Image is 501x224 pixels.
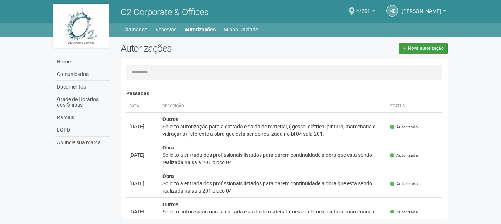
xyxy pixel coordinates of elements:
span: O2 Corporate & Offices [121,7,209,17]
div: Solicito autorização para a entrada e saida de material, ( gesso, elétrica, pintura, marcenaria e... [162,208,384,223]
span: Autorizada [390,181,418,187]
div: [DATE] [129,151,157,159]
a: Autorizações [185,24,216,35]
strong: Outros [162,116,178,122]
span: Nova autorização [408,46,444,51]
a: Ramais [55,111,110,124]
th: Data [126,100,159,113]
th: Descrição [159,100,387,113]
a: Grade de Horários dos Ônibus [55,93,110,111]
span: Marcelo de Andrade Ferreira [402,1,441,14]
span: 4/201 [356,1,370,14]
div: [DATE] [129,180,157,187]
a: Home [55,56,110,68]
strong: Obra [162,145,174,151]
div: [DATE] [129,123,157,130]
a: 4/201 [356,9,375,15]
a: LGPD [55,124,110,137]
a: Minha Unidade [224,24,258,35]
a: Documentos [55,81,110,93]
a: Comunicados [55,68,110,81]
a: Md [386,5,398,17]
img: logo.jpg [53,4,109,48]
a: Reservas [155,24,176,35]
span: Autorizada [390,124,418,130]
div: Solicito a entrada dos profissionais listados para darem continuidade a obra que esta sendo reali... [162,180,384,194]
div: Solicito autorização para a entrada e saida de material, ( gesso, elétrica, pintura, marcenaria e... [162,123,384,138]
div: Solicito a entrada dos profissionais listados para darem continuidade a obra que esta sendo reali... [162,151,384,166]
th: Status [387,100,442,113]
span: Autorizada [390,152,418,159]
a: Anuncie sua marca [55,137,110,149]
a: Nova autorização [399,43,448,54]
div: [DATE] [129,208,157,216]
h4: Passadas [126,91,443,96]
h2: Autorizações [121,43,279,54]
span: Autorizada [390,209,418,216]
strong: Outros [162,201,178,207]
a: Chamados [122,24,147,35]
strong: Obra [162,173,174,179]
a: [PERSON_NAME] [402,9,446,15]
